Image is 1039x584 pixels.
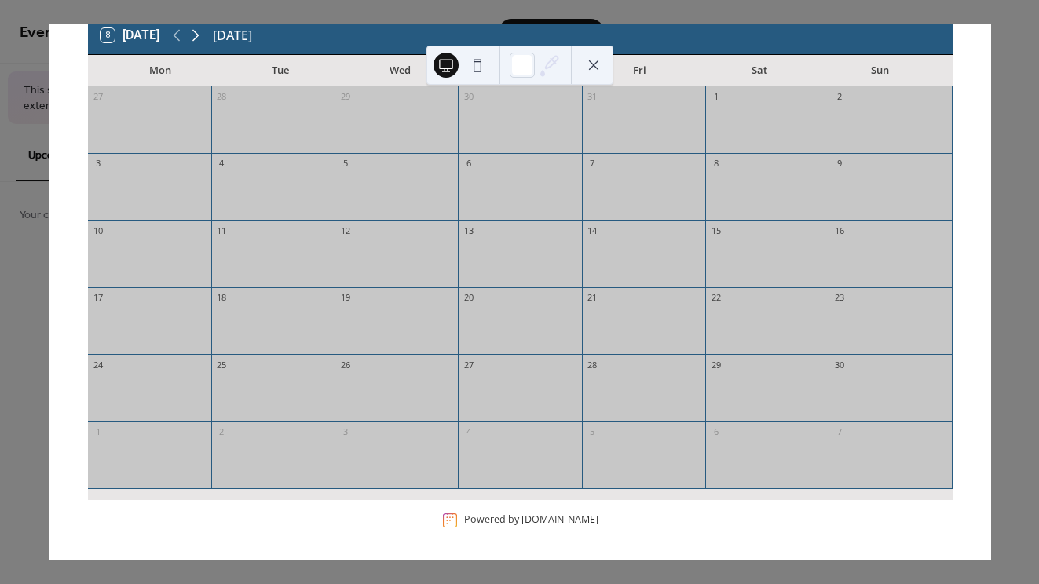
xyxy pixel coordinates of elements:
[340,55,460,86] div: Wed
[339,292,351,304] div: 19
[463,224,474,236] div: 13
[220,55,340,86] div: Tue
[216,91,228,103] div: 28
[710,158,722,170] div: 8
[833,224,845,236] div: 16
[587,158,598,170] div: 7
[339,359,351,370] div: 26
[216,158,228,170] div: 4
[587,224,598,236] div: 14
[213,26,252,45] div: [DATE]
[587,292,598,304] div: 21
[339,91,351,103] div: 29
[833,425,845,437] div: 7
[833,158,845,170] div: 9
[580,55,700,86] div: Fri
[93,359,104,370] div: 24
[101,55,221,86] div: Mon
[463,425,474,437] div: 4
[339,224,351,236] div: 12
[587,425,598,437] div: 5
[339,425,351,437] div: 3
[464,513,598,527] div: Powered by
[463,158,474,170] div: 6
[93,158,104,170] div: 3
[216,425,228,437] div: 2
[587,91,598,103] div: 31
[587,359,598,370] div: 28
[820,55,940,86] div: Sun
[710,425,722,437] div: 6
[700,55,820,86] div: Sat
[216,359,228,370] div: 25
[710,359,722,370] div: 29
[93,292,104,304] div: 17
[463,359,474,370] div: 27
[710,224,722,236] div: 15
[833,292,845,304] div: 23
[93,425,104,437] div: 1
[339,158,351,170] div: 5
[216,224,228,236] div: 11
[710,91,722,103] div: 1
[710,292,722,304] div: 22
[93,224,104,236] div: 10
[463,292,474,304] div: 20
[833,91,845,103] div: 2
[93,91,104,103] div: 27
[95,24,165,46] button: 8[DATE]
[463,91,474,103] div: 30
[216,292,228,304] div: 18
[521,513,598,527] a: [DOMAIN_NAME]
[833,359,845,370] div: 30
